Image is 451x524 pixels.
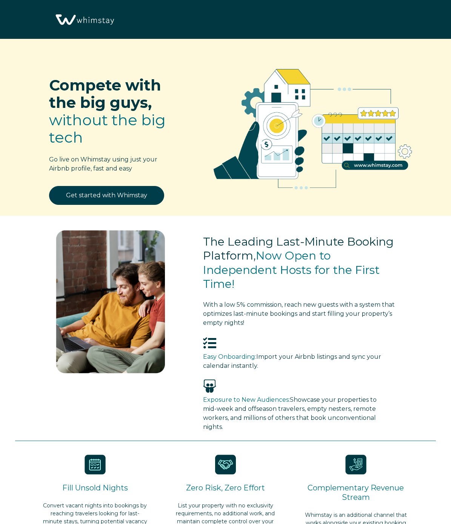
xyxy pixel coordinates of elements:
[325,452,387,477] img: icon-43
[64,452,126,477] img: i2
[203,301,395,326] span: tart filling your property’s empty nights!
[203,396,290,403] span: Exposure to New Audiences:
[49,186,164,205] a: Get started with Whimstay
[203,235,394,263] span: The Leading Last-Minute Booking Platform,
[53,4,116,36] img: Whimstay Logo-02 1
[203,396,377,430] span: Showcase your properties to mid-week and offseason travelers, empty nesters, remote workers, and ...
[203,353,381,369] span: Import your Airbnb listings and sync your calendar instantly.
[53,227,168,376] img: img-2
[49,111,166,146] span: without the big tech
[203,249,380,291] span: Now Open to Independent Hosts for the First Time!
[62,483,128,492] span: Fill Unsold Nights
[49,76,161,112] span: Compete with the big guys,
[195,452,257,477] img: icon-44
[49,156,157,172] span: Go live on Whimstay using just your Airbnb profile, fast and easy
[203,301,395,317] span: With a low 5% commission, reach new guests with a system that optimizes last-minute bookings and s
[186,483,265,492] span: Zero Risk, Zero Effort
[197,50,428,201] img: RBO Ilustrations-02
[308,483,404,502] span: Complementary Revenue Stream
[203,353,256,360] span: Easy Onboarding:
